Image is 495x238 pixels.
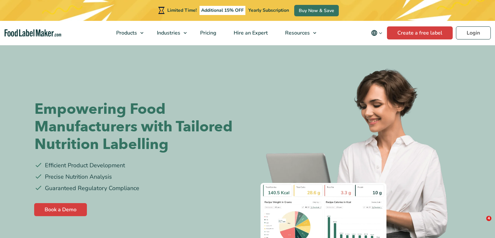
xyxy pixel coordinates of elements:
a: Resources [277,21,320,45]
iframe: Intercom live chat [473,216,488,231]
a: Create a free label [387,26,453,39]
a: Book a Demo [34,203,87,216]
a: Food Label Maker homepage [5,29,61,37]
a: Login [456,26,491,39]
a: Products [108,21,147,45]
span: Products [114,29,138,37]
a: Buy Now & Save [294,5,339,16]
button: Change language [366,26,387,39]
li: Guaranteed Regulatory Compliance [34,184,243,193]
a: Pricing [192,21,224,45]
span: Hire an Expert [232,29,268,37]
span: Additional 15% OFF [199,6,245,15]
span: 4 [486,216,491,221]
span: Limited Time! [167,7,197,13]
li: Precise Nutrition Analysis [34,172,243,181]
span: Yearly Subscription [248,7,289,13]
span: Pricing [198,29,217,37]
span: Resources [283,29,310,37]
a: Industries [148,21,190,45]
li: Efficient Product Development [34,161,243,170]
h1: Empowering Food Manufacturers with Tailored Nutrition Labelling [34,100,243,153]
a: Hire an Expert [225,21,275,45]
span: Industries [155,29,181,37]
